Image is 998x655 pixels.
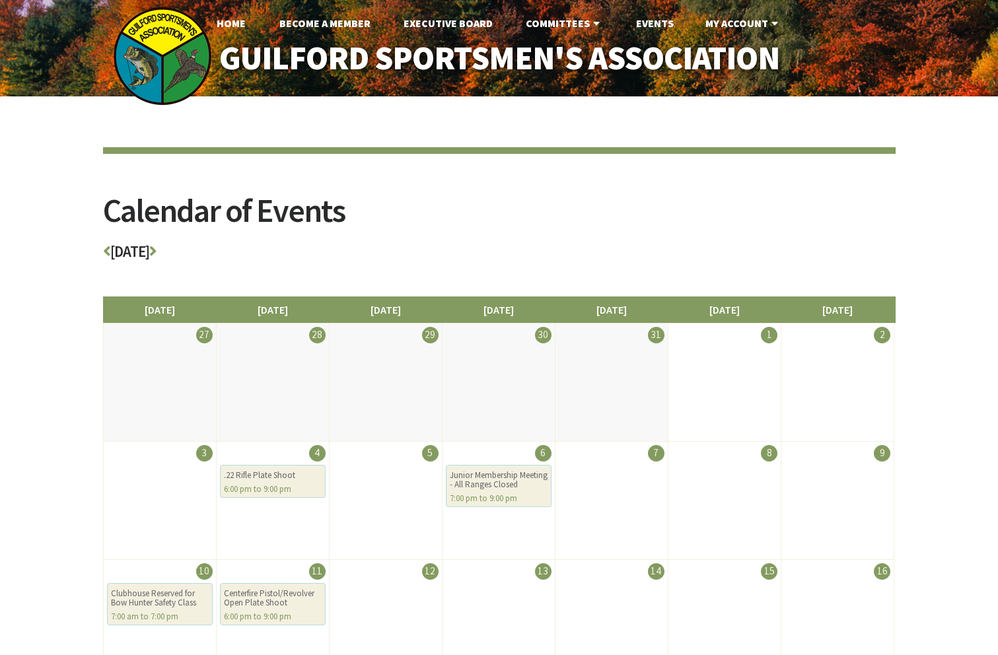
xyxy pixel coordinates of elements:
div: 5 [422,445,439,462]
div: 11 [309,563,326,580]
div: 7 [648,445,664,462]
a: Guilford Sportsmen's Association [191,30,807,86]
li: [DATE] [668,296,781,323]
li: [DATE] [329,296,443,323]
div: 6:00 pm to 9:00 pm [224,485,322,494]
div: 2 [874,327,890,343]
div: 29 [422,327,439,343]
img: logo_sm.png [113,7,212,106]
div: Centerfire Pistol/Revolver Open Plate Shoot [224,589,322,607]
li: [DATE] [216,296,330,323]
div: 6 [535,445,552,462]
div: 16 [874,563,890,580]
div: 3 [196,445,213,462]
li: [DATE] [103,296,217,323]
li: [DATE] [555,296,668,323]
div: Clubhouse Reserved for Bow Hunter Safety Class [111,589,209,607]
div: 4 [309,445,326,462]
div: 10 [196,563,213,580]
div: 31 [648,327,664,343]
h2: Calendar of Events [103,194,896,244]
div: 30 [535,327,552,343]
div: 13 [535,563,552,580]
div: 8 [761,445,777,462]
div: 7:00 am to 7:00 pm [111,612,209,621]
div: 6:00 pm to 9:00 pm [224,612,322,621]
div: 9 [874,445,890,462]
div: 27 [196,327,213,343]
h3: [DATE] [103,244,896,267]
a: Executive Board [393,10,503,36]
div: 1 [761,327,777,343]
div: .22 Rifle Plate Shoot [224,471,322,480]
a: Committees [515,10,614,36]
a: Home [206,10,256,36]
li: [DATE] [781,296,894,323]
div: Junior Membership Meeting - All Ranges Closed [450,471,548,489]
a: Events [625,10,684,36]
li: [DATE] [442,296,555,323]
div: 7:00 pm to 9:00 pm [450,494,548,503]
a: Become A Member [269,10,381,36]
div: 28 [309,327,326,343]
a: My Account [695,10,792,36]
div: 14 [648,563,664,580]
div: 15 [761,563,777,580]
div: 12 [422,563,439,580]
